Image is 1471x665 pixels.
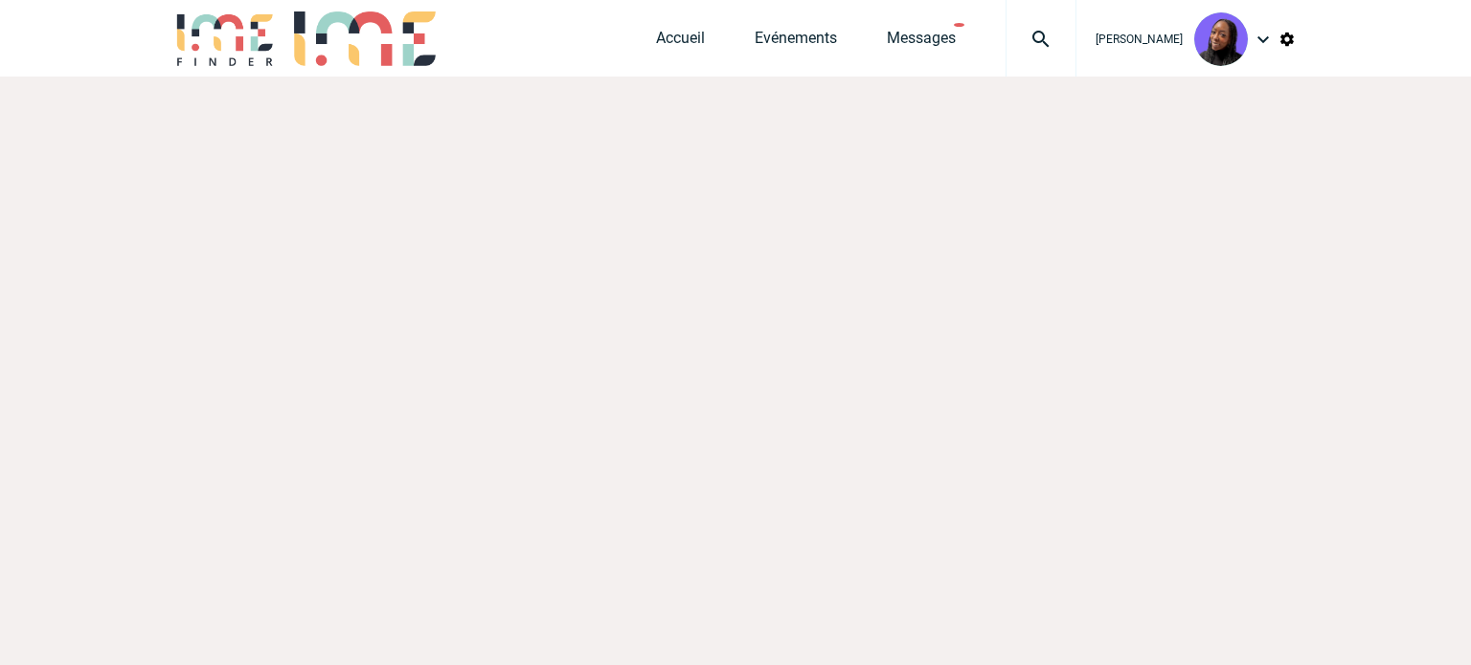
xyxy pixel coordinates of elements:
[656,29,705,55] a: Accueil
[175,11,275,66] img: IME-Finder
[1096,33,1183,46] span: [PERSON_NAME]
[755,29,837,55] a: Evénements
[1194,12,1248,66] img: 131349-0.png
[887,29,956,55] a: Messages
